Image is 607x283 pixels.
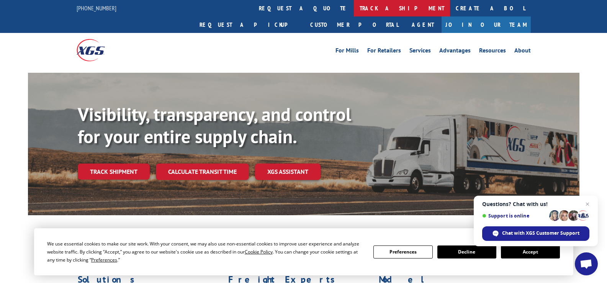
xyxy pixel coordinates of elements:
[482,226,589,241] div: Chat with XGS Customer Support
[437,245,496,258] button: Decline
[439,47,471,56] a: Advantages
[501,245,560,258] button: Accept
[78,102,351,148] b: Visibility, transparency, and control for your entire supply chain.
[583,200,592,209] span: Close chat
[482,201,589,207] span: Questions? Chat with us!
[78,164,150,180] a: Track shipment
[335,47,359,56] a: For Mills
[514,47,531,56] a: About
[442,16,531,33] a: Join Our Team
[91,257,117,263] span: Preferences
[255,164,321,180] a: XGS ASSISTANT
[304,16,404,33] a: Customer Portal
[245,249,273,255] span: Cookie Policy
[404,16,442,33] a: Agent
[367,47,401,56] a: For Retailers
[479,47,506,56] a: Resources
[77,4,116,12] a: [PHONE_NUMBER]
[373,245,432,258] button: Preferences
[502,230,579,237] span: Chat with XGS Customer Support
[47,240,364,264] div: We use essential cookies to make our site work. With your consent, we may also use non-essential ...
[575,252,598,275] div: Open chat
[194,16,304,33] a: Request a pickup
[34,228,573,275] div: Cookie Consent Prompt
[482,213,546,219] span: Support is online
[409,47,431,56] a: Services
[156,164,249,180] a: Calculate transit time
